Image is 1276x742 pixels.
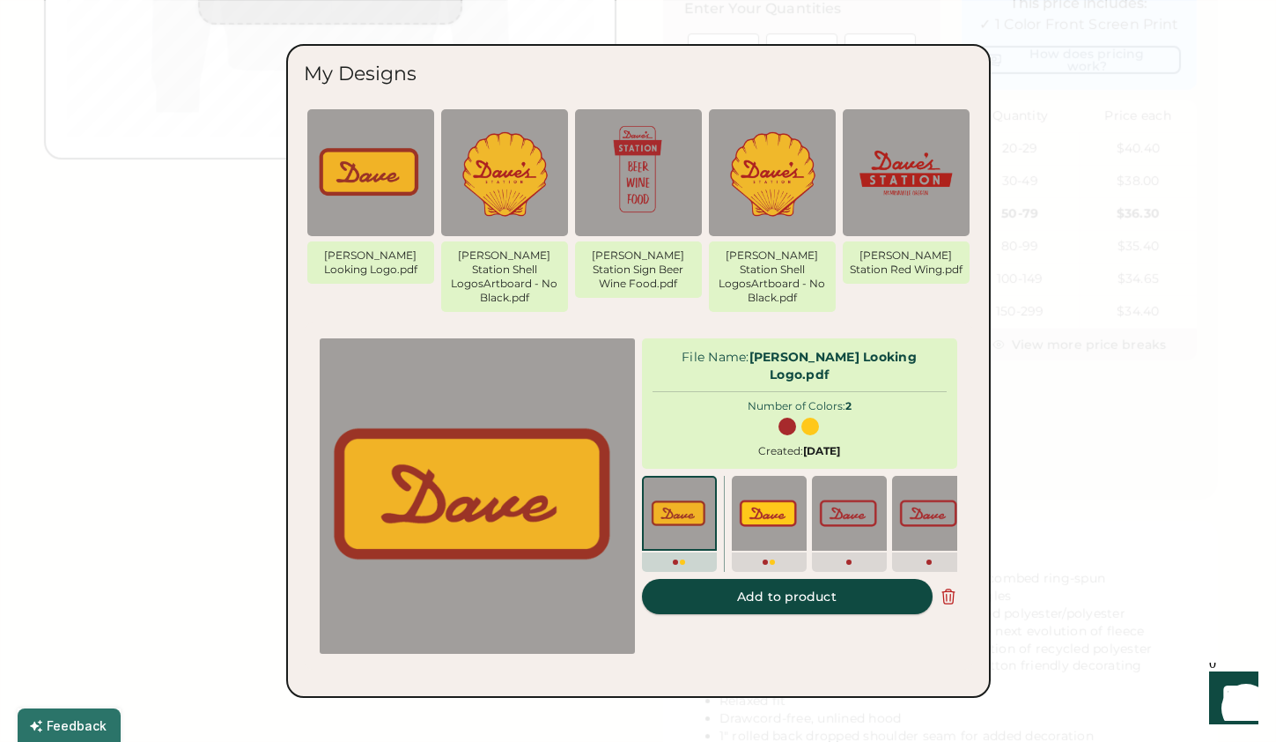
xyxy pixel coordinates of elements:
[850,249,963,277] div: [PERSON_NAME] Station Red Wing.pdf
[653,444,947,458] div: Created:
[330,349,624,643] img: 1756852965992x501272319405588500-Display.png%3Ftr%3Dbl-1
[314,249,427,277] div: [PERSON_NAME] Looking Logo.pdf
[582,249,695,291] div: [PERSON_NAME] Station Sign Beer Wine Food.pdf
[653,349,947,384] div: File Name:
[803,444,840,457] strong: [DATE]
[719,120,825,226] img: 1756795298564x368920977258053600-Display.png%3Ftr%3Dbl-1
[651,485,708,542] img: 1756852965992x501272319405588500-Display.png%3Ftr%3Dbl-1
[845,399,852,412] strong: 2
[304,62,417,86] div: My Designs
[452,120,557,226] img: 1756796342970x230768263079657470-Display.png%3Ftr%3Dbl-1
[899,483,960,544] img: 1759261679912x354277688113889300-Display.png%3Ftr%3Dbl-1
[739,483,800,544] img: 1756853211404x260341720314282000-Display.png%3Ftr%3Dbl-1
[642,579,933,614] button: Add to product
[318,120,424,226] img: 1756852965992x501272319405588500-Display.png%3Ftr%3Dbl-1
[1192,663,1268,738] iframe: Front Chat
[819,483,880,544] img: 1759261679912x354277688113889300-Display.png%3Ftr%3Dbl-1
[716,249,829,305] div: [PERSON_NAME] Station Shell LogosArtboard - No Black.pdf
[653,399,947,413] div: Number of Colors:
[749,349,921,382] strong: [PERSON_NAME] Looking Logo.pdf
[448,249,561,305] div: [PERSON_NAME] Station Shell LogosArtboard - No Black.pdf
[853,120,959,226] img: 1756795152206x235242136840699900-Display.png%3Ftr%3Dbl-1
[586,120,691,226] img: 1756796157921x543642655910002700-Display.png%3Ftr%3Dbl-1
